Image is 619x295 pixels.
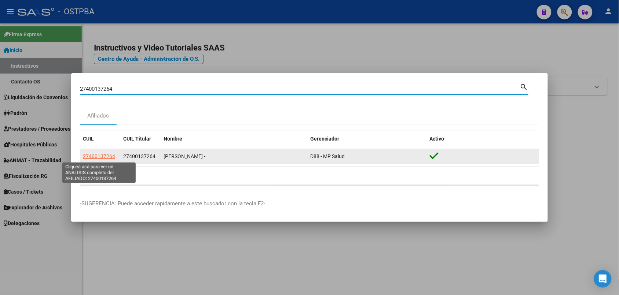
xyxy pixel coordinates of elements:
[161,131,307,147] datatable-header-cell: Nombre
[427,131,539,147] datatable-header-cell: Activo
[594,270,612,288] div: Open Intercom Messenger
[83,153,115,159] span: 27400137264
[307,131,427,147] datatable-header-cell: Gerenciador
[520,82,528,91] mat-icon: search
[80,199,539,208] p: -SUGERENCIA: Puede acceder rapidamente a este buscador con la tecla F2-
[123,136,151,142] span: CUIL Titular
[123,153,155,159] span: 27400137264
[80,167,539,185] div: 1 total
[88,112,109,120] div: Afiliados
[120,131,161,147] datatable-header-cell: CUIL Titular
[310,136,339,142] span: Gerenciador
[83,136,94,142] span: CUIL
[310,153,345,159] span: D88 - MP Salud
[164,136,182,142] span: Nombre
[80,131,120,147] datatable-header-cell: CUIL
[430,136,444,142] span: Activo
[164,152,304,161] div: [PERSON_NAME] -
